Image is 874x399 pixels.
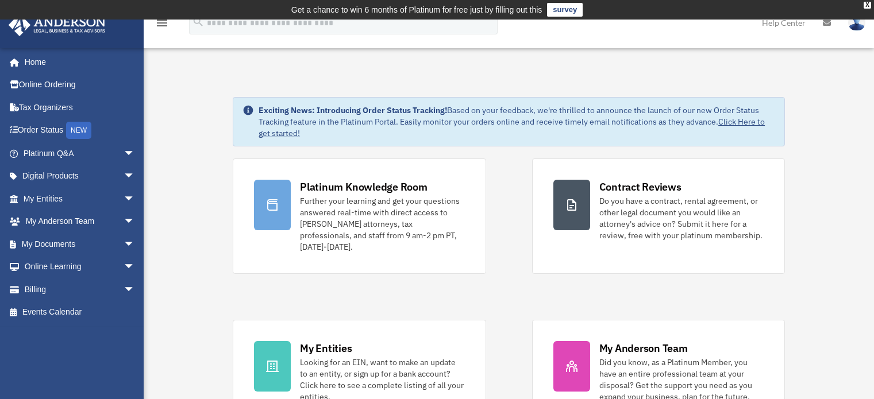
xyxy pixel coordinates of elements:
img: Anderson Advisors Platinum Portal [5,14,109,36]
div: Do you have a contract, rental agreement, or other legal document you would like an attorney's ad... [599,195,764,241]
a: Online Ordering [8,73,152,96]
a: Home [8,51,147,73]
a: Click Here to get started! [259,117,765,138]
span: arrow_drop_down [124,187,147,211]
a: Online Learningarrow_drop_down [8,255,152,278]
div: My Anderson Team [599,341,688,355]
a: menu [155,20,169,30]
span: arrow_drop_down [124,278,147,301]
i: search [192,16,205,28]
a: Contract Reviews Do you have a contract, rental agreement, or other legal document you would like... [532,158,785,274]
a: Platinum Q&Aarrow_drop_down [8,142,152,165]
a: Events Calendar [8,301,152,324]
div: NEW [66,122,91,139]
div: Platinum Knowledge Room [300,180,428,194]
strong: Exciting News: Introducing Order Status Tracking! [259,105,447,115]
a: survey [547,3,583,17]
a: My Anderson Teamarrow_drop_down [8,210,152,233]
span: arrow_drop_down [124,233,147,256]
span: arrow_drop_down [124,142,147,165]
a: Platinum Knowledge Room Further your learning and get your questions answered real-time with dire... [233,158,486,274]
span: arrow_drop_down [124,255,147,279]
a: My Entitiesarrow_drop_down [8,187,152,210]
img: User Pic [848,14,865,31]
a: My Documentsarrow_drop_down [8,233,152,255]
span: arrow_drop_down [124,165,147,188]
div: Based on your feedback, we're thrilled to announce the launch of our new Order Status Tracking fe... [259,104,775,139]
a: Tax Organizers [8,96,152,119]
a: Billingarrow_drop_down [8,278,152,301]
div: close [864,2,871,9]
div: Further your learning and get your questions answered real-time with direct access to [PERSON_NAM... [300,195,464,253]
div: Contract Reviews [599,180,682,194]
span: arrow_drop_down [124,210,147,234]
div: My Entities [300,341,352,355]
div: Get a chance to win 6 months of Platinum for free just by filling out this [291,3,542,17]
a: Order StatusNEW [8,119,152,142]
i: menu [155,16,169,30]
a: Digital Productsarrow_drop_down [8,165,152,188]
